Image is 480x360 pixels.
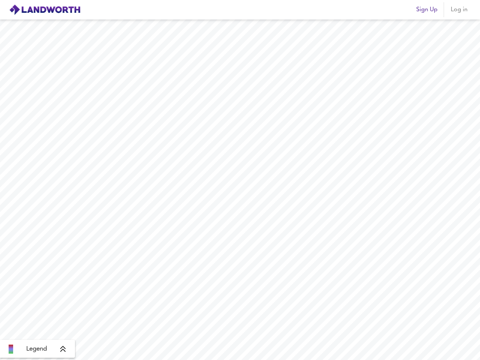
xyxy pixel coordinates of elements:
[413,2,441,17] button: Sign Up
[447,2,471,17] button: Log in
[26,345,47,354] span: Legend
[9,4,81,15] img: logo
[416,4,438,15] span: Sign Up
[450,4,468,15] span: Log in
